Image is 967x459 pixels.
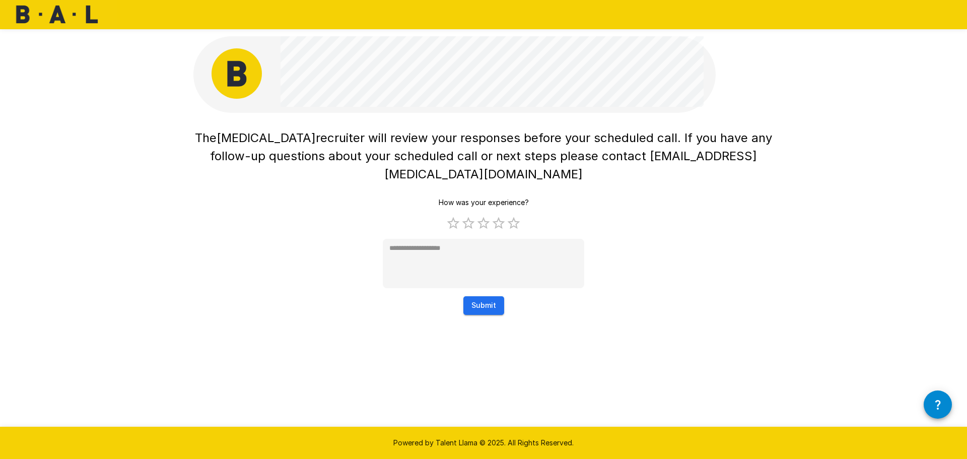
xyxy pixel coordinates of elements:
[212,48,262,99] img: bal_avatar.png
[463,296,504,315] button: Submit
[210,130,776,181] span: recruiter will review your responses before your scheduled call. If you have any follow-up questi...
[439,198,529,208] p: How was your experience?
[217,130,316,145] span: [MEDICAL_DATA]
[12,438,955,448] p: Powered by Talent Llama © 2025. All Rights Reserved.
[195,130,217,145] span: The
